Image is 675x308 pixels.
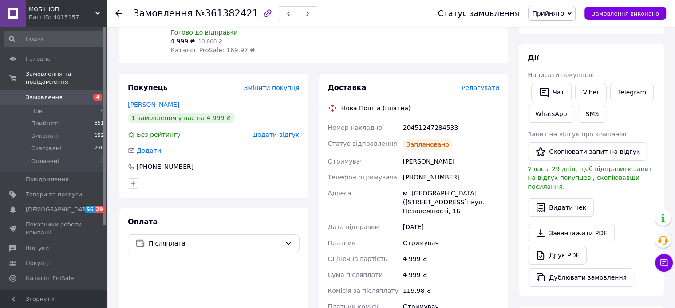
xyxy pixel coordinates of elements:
[328,83,367,92] span: Доставка
[133,8,193,19] span: Замовлення
[170,38,195,45] span: 4 999 ₴
[528,131,626,138] span: Запит на відгук про компанію
[198,39,222,45] span: 10 000 ₴
[93,94,102,101] span: 4
[462,84,499,91] span: Редагувати
[128,218,158,226] span: Оплата
[128,101,179,108] a: [PERSON_NAME]
[170,47,255,54] span: Каталог ProSale: 169.97 ₴
[101,157,104,165] span: 3
[531,83,572,101] button: Чат
[401,169,501,185] div: [PHONE_NUMBER]
[584,7,666,20] button: Замовлення виконано
[95,206,105,213] span: 29
[401,251,501,267] div: 4 999 ₴
[101,107,104,115] span: 4
[31,132,59,140] span: Виконані
[401,219,501,235] div: [DATE]
[84,206,95,213] span: 56
[328,124,384,131] span: Номер накладної
[195,8,258,19] span: №361382421
[31,120,59,128] span: Прийняті
[578,105,606,123] button: SMS
[26,221,82,237] span: Показники роботи компанії
[528,71,594,78] span: Написати покупцеві
[401,153,501,169] div: [PERSON_NAME]
[137,131,181,138] span: Без рейтингу
[26,175,69,183] span: Повідомлення
[31,157,59,165] span: Оплачені
[328,190,351,197] span: Адреса
[328,255,387,262] span: Оціночна вартість
[26,55,51,63] span: Головна
[26,206,91,214] span: [DEMOGRAPHIC_DATA]
[528,268,634,287] button: Дублювати замовлення
[438,9,520,18] div: Статус замовлення
[26,94,63,101] span: Замовлення
[95,144,104,152] span: 230
[328,174,397,181] span: Телефон отримувача
[136,162,194,171] div: [PHONE_NUMBER]
[253,131,299,138] span: Додати відгук
[655,254,673,272] button: Чат з покупцем
[26,70,107,86] span: Замовлення та повідомлення
[339,104,413,113] div: Нова Пошта (платна)
[128,83,168,92] span: Покупець
[26,244,49,252] span: Відгуки
[528,105,574,123] a: WhatsApp
[528,224,615,242] a: Завантажити PDF
[401,185,501,219] div: м. [GEOGRAPHIC_DATA] ([STREET_ADDRESS]: вул. Незалежності, 1Б
[29,13,107,21] div: Ваш ID: 4015157
[149,238,281,248] span: Післяплата
[31,144,61,152] span: Скасовані
[115,9,122,18] div: Повернутися назад
[592,10,659,17] span: Замовлення виконано
[528,165,652,190] span: У вас є 29 днів, щоб відправити запит на відгук покупцеві, скопіювавши посилання.
[401,267,501,283] div: 4 999 ₴
[26,274,74,282] span: Каталог ProSale
[26,259,50,267] span: Покупці
[610,83,654,101] a: Telegram
[528,246,587,265] a: Друк PDF
[328,271,383,278] span: Сума післяплати
[244,84,300,91] span: Змінити покупця
[29,5,95,13] span: МОБІШОП
[401,283,501,299] div: 119.98 ₴
[170,29,238,36] span: Готово до відправки
[95,132,104,140] span: 152
[528,142,647,161] button: Скопіювати запит на відгук
[128,113,235,123] div: 1 замовлення у вас на 4 999 ₴
[575,83,606,101] a: Viber
[401,235,501,251] div: Отримувач
[95,120,104,128] span: 851
[4,31,105,47] input: Пошук
[532,10,564,17] span: Прийнято
[328,287,399,294] span: Комісія за післяплату
[26,289,56,297] span: Аналітика
[31,107,44,115] span: Нові
[528,198,594,217] button: Видати чек
[26,191,82,199] span: Товари та послуги
[328,223,379,230] span: Дата відправки
[528,54,539,62] span: Дії
[328,239,356,246] span: Платник
[403,139,453,150] div: Заплановано
[401,120,501,136] div: 20451247284533
[328,158,364,165] span: Отримувач
[137,147,161,154] span: Додати
[328,140,397,147] span: Статус відправлення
